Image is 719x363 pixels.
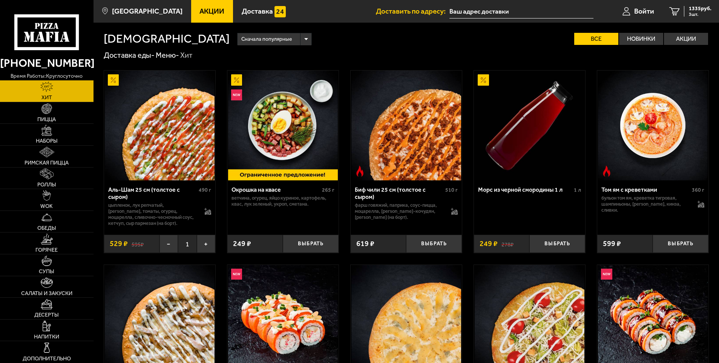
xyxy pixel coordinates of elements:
[529,235,585,253] button: Выбрать
[689,12,711,17] span: 3 шт.
[36,138,58,144] span: Наборы
[241,32,292,46] span: Сначала популярные
[355,202,444,220] p: фарш говяжий, паприка, соус-пицца, моцарелла, [PERSON_NAME]-кочудян, [PERSON_NAME] (на борт).
[449,5,593,18] input: Ваш адрес доставки
[692,187,704,193] span: 360 г
[354,166,366,177] img: Острое блюдо
[159,235,178,253] button: −
[351,71,462,180] a: Острое блюдоБиф чили 25 см (толстое с сыром)
[474,71,585,180] a: АкционныйМорс из черной смородины 1 л
[156,51,179,60] a: Меню-
[231,89,242,101] img: Новинка
[37,182,56,188] span: Роллы
[104,33,230,45] h1: [DEMOGRAPHIC_DATA]
[445,187,458,193] span: 510 г
[351,71,461,180] img: Биф чили 25 см (толстое с сыром)
[108,202,197,226] p: цыпленок, лук репчатый, [PERSON_NAME], томаты, огурец, моцарелла, сливочно-чесночный соус, кетчуп...
[197,235,215,253] button: +
[105,71,215,180] img: Аль-Шам 25 см (толстое с сыром)
[25,160,69,166] span: Римская пицца
[231,195,334,207] p: ветчина, огурец, яйцо куриное, картофель, квас, лук зеленый, укроп, сметана.
[356,240,374,248] span: 619 ₽
[601,166,612,177] img: Острое блюдо
[132,240,144,248] s: 595 ₽
[34,312,59,318] span: Десерты
[40,204,53,209] span: WOK
[574,33,618,45] label: Все
[598,71,708,180] img: Том ям с креветками
[475,71,584,180] img: Морс из черной смородины 1 л
[112,8,182,15] span: [GEOGRAPHIC_DATA]
[274,6,286,17] img: 15daf4d41897b9f0e9f617042186c801.svg
[21,291,72,296] span: Салаты и закуски
[664,33,708,45] label: Акции
[35,248,58,253] span: Горячее
[478,74,489,86] img: Акционный
[108,186,197,200] div: Аль-Шам 25 см (толстое с сыром)
[478,186,572,193] div: Морс из черной смородины 1 л
[601,195,690,213] p: бульон том ям, креветка тигровая, шампиньоны, [PERSON_NAME], кинза, сливки.
[180,51,193,60] div: Хит
[110,240,128,248] span: 529 ₽
[601,186,690,193] div: Том ям с креветками
[39,269,54,274] span: Супы
[41,95,52,100] span: Хит
[634,8,654,15] span: Войти
[597,71,708,180] a: Острое блюдоТом ям с креветками
[108,74,119,86] img: Акционный
[242,8,273,15] span: Доставка
[227,71,339,180] a: АкционныйНовинкаОкрошка на квасе
[231,269,242,280] img: Новинка
[231,186,320,193] div: Окрошка на квасе
[231,74,242,86] img: Акционный
[23,356,71,361] span: Дополнительно
[619,33,663,45] label: Новинки
[376,8,449,15] span: Доставить по адресу:
[37,226,56,231] span: Обеды
[601,269,612,280] img: Новинка
[501,240,514,248] s: 278 ₽
[406,235,462,253] button: Выбрать
[199,8,224,15] span: Акции
[199,187,211,193] span: 490 г
[603,240,621,248] span: 599 ₽
[355,186,443,200] div: Биф чили 25 см (толстое с сыром)
[480,240,498,248] span: 249 ₽
[104,71,215,180] a: АкционныйАль-Шам 25 см (толстое с сыром)
[574,187,581,193] span: 1 л
[178,235,196,253] span: 1
[322,187,334,193] span: 265 г
[689,6,711,11] span: 1335 руб.
[233,240,251,248] span: 249 ₽
[104,51,155,60] a: Доставка еды-
[653,235,708,253] button: Выбрать
[283,235,339,253] button: Выбрать
[37,117,56,122] span: Пицца
[34,334,59,340] span: Напитки
[228,71,338,180] img: Окрошка на квасе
